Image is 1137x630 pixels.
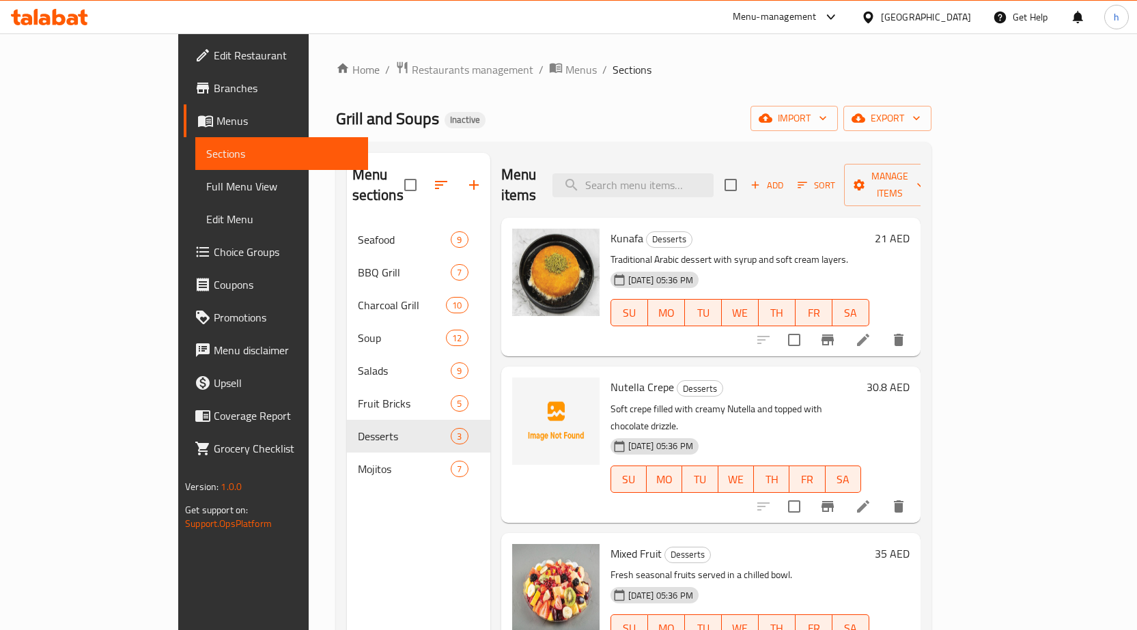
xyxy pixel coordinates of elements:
div: Salads9 [347,354,490,387]
span: Mixed Fruit [610,543,662,564]
button: Add section [458,169,490,201]
span: Choice Groups [214,244,357,260]
button: SA [832,299,869,326]
a: Promotions [184,301,368,334]
button: TH [754,466,789,493]
a: Full Menu View [195,170,368,203]
a: Edit menu item [855,498,871,515]
div: items [451,362,468,379]
p: Traditional Arabic dessert with syrup and soft cream layers. [610,251,869,268]
span: Mojitos [358,461,451,477]
p: Soft crepe filled with creamy Nutella and topped with chocolate drizzle. [610,401,861,435]
div: Menu-management [733,9,817,25]
div: Desserts [646,231,692,248]
button: delete [882,324,915,356]
span: 7 [451,266,467,279]
div: Mojitos7 [347,453,490,485]
button: FR [796,299,832,326]
div: Charcoal Grill10 [347,289,490,321]
span: Seafood [358,231,451,248]
button: SU [610,466,647,493]
span: Manage items [855,168,925,202]
span: [DATE] 05:36 PM [623,440,699,453]
button: TU [682,466,718,493]
button: delete [882,490,915,523]
h2: Menu sections [352,164,404,205]
span: Add [748,177,785,193]
div: items [451,428,468,444]
span: Soup [358,330,447,346]
span: MO [652,470,677,489]
a: Restaurants management [395,61,533,78]
a: Sections [195,137,368,170]
button: WE [718,466,754,493]
span: Grocery Checklist [214,440,357,457]
span: Charcoal Grill [358,297,447,313]
span: 9 [451,364,467,377]
a: Menus [184,104,368,137]
span: 9 [451,233,467,246]
span: Sort sections [425,169,458,201]
span: Desserts [358,428,451,444]
span: [DATE] 05:36 PM [623,274,699,287]
span: Salads [358,362,451,379]
a: Grocery Checklist [184,432,368,465]
div: Desserts [677,380,723,397]
span: Nutella Crepe [610,377,674,397]
button: Branch-specific-item [811,490,844,523]
div: Seafood9 [347,223,490,256]
span: MO [654,303,679,323]
button: import [750,106,838,131]
span: Select to update [780,326,809,354]
span: Coupons [214,276,357,293]
li: / [385,61,390,78]
span: SU [617,303,643,323]
img: Nutella Crepe [512,377,600,465]
span: export [854,110,921,127]
span: SA [831,470,856,489]
nav: Menu sections [347,218,490,491]
span: Grill and Soups [336,103,439,134]
span: 12 [447,332,467,345]
span: TH [764,303,790,323]
a: Choice Groups [184,235,368,268]
span: BBQ Grill [358,264,451,281]
span: Select all sections [396,171,425,199]
span: FR [795,470,819,489]
span: Select to update [780,492,809,521]
span: Kunafa [610,228,643,248]
div: items [451,395,468,412]
button: MO [648,299,685,326]
button: TH [759,299,796,326]
span: Restaurants management [412,61,533,78]
a: Coupons [184,268,368,301]
div: items [451,231,468,248]
button: Sort [794,175,839,196]
span: import [761,110,827,127]
button: Branch-specific-item [811,324,844,356]
a: Edit Menu [195,203,368,235]
a: Coverage Report [184,399,368,432]
a: Branches [184,72,368,104]
div: Desserts [664,547,711,563]
p: Fresh seasonal fruits served in a chilled bowl. [610,567,869,584]
div: BBQ Grill7 [347,256,490,289]
span: 3 [451,430,467,443]
span: Menus [565,61,597,78]
span: SU [617,470,641,489]
span: 1.0.0 [221,478,242,496]
div: Soup12 [347,321,490,354]
button: WE [722,299,759,326]
button: SA [826,466,861,493]
a: Upsell [184,367,368,399]
a: Edit menu item [855,332,871,348]
li: / [539,61,544,78]
div: Inactive [445,112,486,128]
div: items [446,330,468,346]
span: Menu disclaimer [214,342,357,358]
span: Sections [206,145,357,162]
span: WE [724,470,748,489]
div: [GEOGRAPHIC_DATA] [881,10,971,25]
